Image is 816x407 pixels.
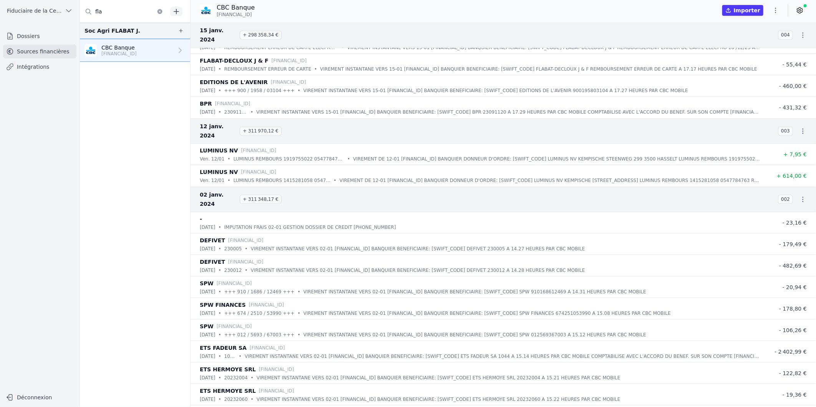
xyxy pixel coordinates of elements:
a: Intégrations [3,60,76,74]
span: 12 janv. 2024 [200,122,237,140]
span: - 2 402,99 € [775,349,807,355]
button: Fiduciaire de la Cense & Associés [3,5,76,17]
p: VIREMENT INSTANTANE VERS 15-01 [FINANCIAL_ID] BANQUIER BENEFICIAIRE: [SWIFT_CODE] FLABAT-DECLOUX ... [320,65,757,73]
p: ETS FADEUR SA [200,343,247,352]
span: - 20,94 € [783,284,807,290]
p: [FINANCIAL_ID] [228,258,264,266]
div: • [219,395,221,403]
div: • [219,245,221,253]
span: 15 janv. 2024 [200,26,237,45]
input: Filtrer par dossier... [80,5,168,18]
p: [DATE] [200,266,216,274]
p: [FINANCIAL_ID] [249,301,284,309]
p: [FINANCIAL_ID] [272,57,307,65]
p: +++ 674 / 2510 / 53990 +++ [224,309,295,317]
p: VIREMENT DE 12-01 [FINANCIAL_ID] BANQUIER DONNEUR D'ORDRE: [SWIFT_CODE] LUMINUS NV KEMPISCHE [STR... [340,177,761,184]
div: • [219,331,221,339]
div: • [219,87,221,94]
p: VIREMENT INSTANTANE VERS 02-01 [FINANCIAL_ID] BANQUIER BENEFICIAIRE: [SWIFT_CODE] SPW 91016861246... [304,288,646,296]
p: [FINANCIAL_ID] [250,344,285,352]
a: Dossiers [3,29,76,43]
p: [DATE] [200,223,216,231]
div: • [239,352,242,360]
span: - 19,36 € [783,392,807,398]
button: Déconnexion [3,391,76,404]
div: • [219,288,221,296]
p: SPW [200,322,214,331]
div: • [245,245,247,253]
div: • [298,309,300,317]
p: FLABAT-DECLOUX J & F [200,56,269,65]
p: [DATE] [200,309,216,317]
span: - 23,16 € [783,220,807,226]
div: • [219,352,221,360]
p: [DATE] [200,87,216,94]
p: 20232060 [224,395,248,403]
span: + 311 970,12 € [240,126,282,136]
span: - 106,26 € [779,327,807,333]
span: - 431,32 € [779,104,807,111]
div: • [219,65,221,73]
span: + 311 348,17 € [240,195,282,204]
div: • [314,65,317,73]
p: +++ 900 / 1958 / 03104 +++ [224,87,295,94]
div: • [298,288,300,296]
span: 002 [778,195,793,204]
div: • [298,87,300,94]
p: BPR [200,99,212,108]
span: - 482,69 € [779,263,807,269]
p: [DATE] [200,352,216,360]
img: CBC_CREGBEBB.png [200,4,212,17]
p: LUMINUS REMBOURS 1415281058 0547784763 [234,177,331,184]
p: - [200,214,202,223]
p: 23091120 [224,108,247,116]
p: VIREMENT INSTANTANE VERS 02-01 [FINANCIAL_ID] BANQUIER BENEFICIAIRE: [SWIFT_CODE] DEFIVET 230012 ... [251,266,585,274]
p: VIREMENT INSTANTANE VERS 15-01 [FINANCIAL_ID] BANQUIER BENEFICIAIRE: [SWIFT_CODE] BPR 23091120 A ... [256,108,761,116]
div: • [251,374,254,382]
div: • [219,223,221,231]
p: [FINANCIAL_ID] [271,78,306,86]
p: VIREMENT INSTANTANE VERS 15-01 [FINANCIAL_ID] BANQUIER BENEFICIAIRE: [SWIFT_CODE] EDITIONS DE L'A... [304,87,688,94]
p: [DATE] [200,245,216,253]
div: • [251,395,254,403]
div: Soc Agri FLABAT J. [85,26,140,35]
span: 02 janv. 2024 [200,190,237,208]
p: DEFIVET [200,257,225,266]
p: ven. 12/01 [200,155,224,163]
span: - 55,44 € [783,61,807,68]
div: • [298,331,300,339]
p: CBC Banque [101,44,137,51]
p: LUMINUS REMBOURS 1919755022 0547784763 008047326506 [234,155,345,163]
p: [DATE] [200,288,216,296]
p: 230005 [224,245,242,253]
p: VIREMENT INSTANTANE VERS 02-01 [FINANCIAL_ID] BANQUIER BENEFICIAIRE: [SWIFT_CODE] SPW 01256936700... [304,331,646,339]
p: [FINANCIAL_ID] [217,280,252,287]
span: - 179,49 € [779,241,807,247]
p: 20232004 [224,374,248,382]
div: • [227,177,230,184]
div: • [245,266,247,274]
p: ETS HERMOYE SRL [200,365,256,374]
p: 1044 [224,352,236,360]
p: [FINANCIAL_ID] [228,237,264,244]
p: 230012 [224,266,242,274]
p: [FINANCIAL_ID] [241,168,277,176]
a: CBC Banque [FINANCIAL_ID] [80,39,190,62]
p: REMBOURSEMENT ERREUR DE CARTE [224,65,312,73]
a: Sources financières [3,45,76,58]
div: • [219,374,221,382]
img: CBC_CREGBEBB.png [85,44,97,56]
p: DEFIVET [200,236,225,245]
p: [FINANCIAL_ID] [217,323,252,330]
p: [DATE] [200,374,216,382]
div: • [219,309,221,317]
p: IMPUTATION FRAIS 02-01 GESTION DOSSIER DE CREDIT [PHONE_NUMBER] [224,223,396,231]
div: • [347,155,350,163]
p: VIREMENT DE 12-01 [FINANCIAL_ID] BANQUIER DONNEUR D'ORDRE: [SWIFT_CODE] LUMINUS NV KEMPISCHE STEE... [353,155,761,163]
p: VIREMENT INSTANTANE VERS 02-01 [FINANCIAL_ID] BANQUIER BENEFICIAIRE: [SWIFT_CODE] ETS HERMOYE SRL... [257,374,620,382]
p: VIREMENT INSTANTANE VERS 02-01 [FINANCIAL_ID] BANQUIER BENEFICIAIRE: [SWIFT_CODE] SPW FINANCES 67... [304,309,671,317]
span: Fiduciaire de la Cense & Associés [7,7,62,15]
button: Importer [722,5,763,16]
p: ETS HERMOYE SRL [200,386,256,395]
p: [FINANCIAL_ID] [215,100,250,108]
